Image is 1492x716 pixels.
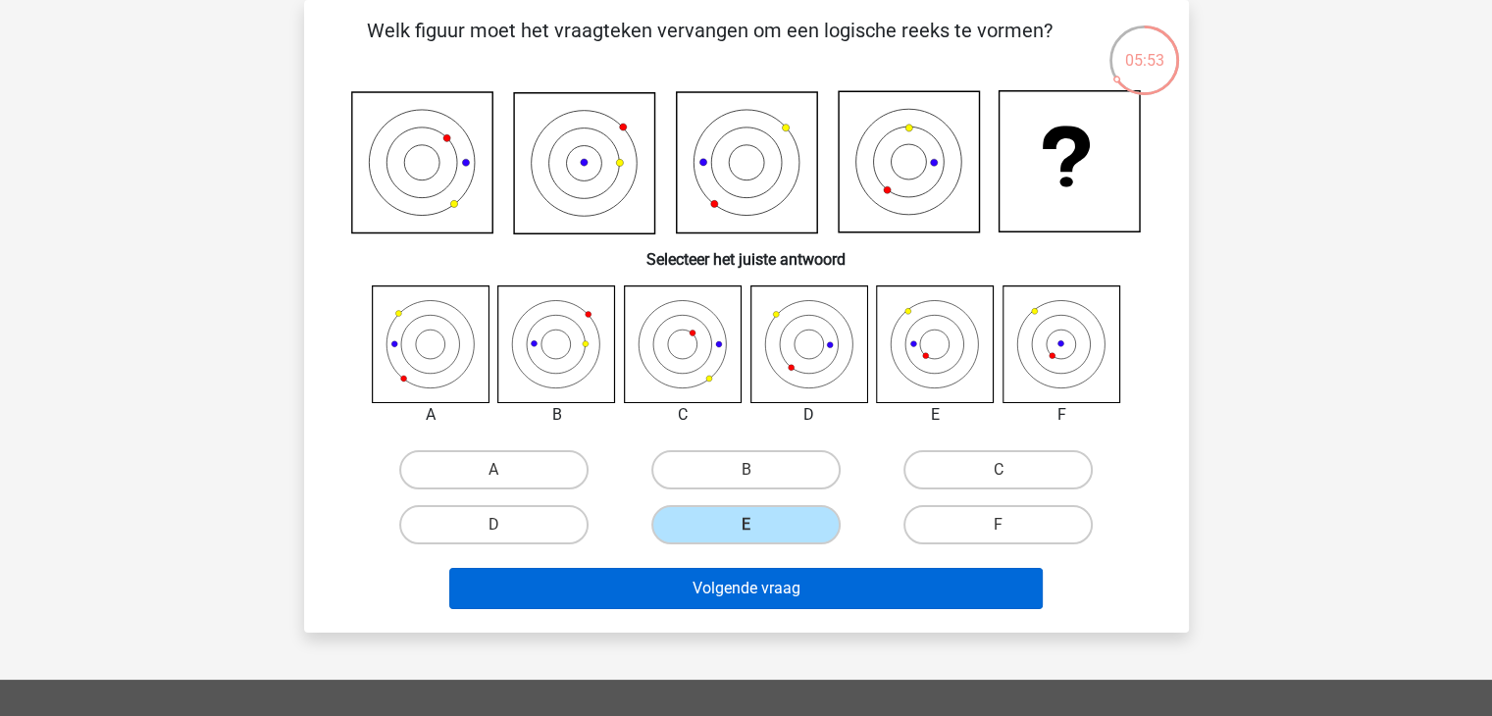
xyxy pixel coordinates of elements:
div: C [609,403,757,427]
div: A [357,403,505,427]
button: Volgende vraag [449,568,1043,609]
p: Welk figuur moet het vraagteken vervangen om een logische reeks te vormen? [335,16,1084,75]
div: D [736,403,884,427]
label: F [903,505,1093,544]
div: F [988,403,1136,427]
label: D [399,505,589,544]
label: B [651,450,841,489]
label: C [903,450,1093,489]
div: E [861,403,1009,427]
label: E [651,505,841,544]
div: 05:53 [1107,24,1181,73]
div: B [483,403,631,427]
label: A [399,450,589,489]
h6: Selecteer het juiste antwoord [335,234,1158,269]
